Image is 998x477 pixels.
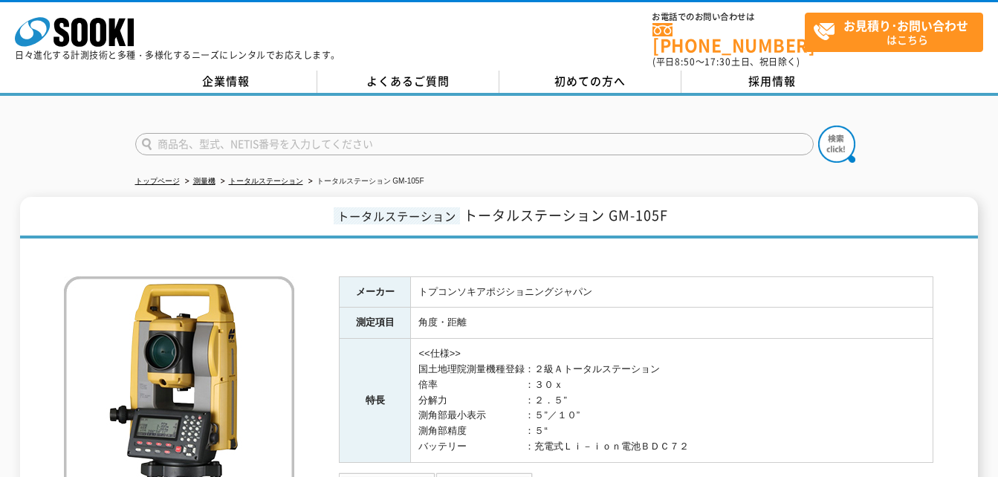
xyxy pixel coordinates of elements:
[805,13,983,52] a: お見積り･お問い合わせはこちら
[818,126,855,163] img: btn_search.png
[843,16,968,34] strong: お見積り･お問い合わせ
[681,71,863,93] a: 採用情報
[675,55,696,68] span: 8:50
[411,308,933,339] td: 角度・距離
[704,55,731,68] span: 17:30
[340,276,411,308] th: メーカー
[135,71,317,93] a: 企業情報
[340,339,411,463] th: 特長
[340,308,411,339] th: 測定項目
[317,71,499,93] a: よくあるご質問
[305,174,424,189] li: トータルステーション GM-105F
[652,55,800,68] span: (平日 ～ 土日、祝日除く)
[652,13,805,22] span: お電話でのお問い合わせは
[464,205,668,225] span: トータルステーション GM-105F
[652,23,805,53] a: [PHONE_NUMBER]
[334,207,460,224] span: トータルステーション
[813,13,982,51] span: はこちら
[499,71,681,93] a: 初めての方へ
[554,73,626,89] span: 初めての方へ
[193,177,216,185] a: 測量機
[411,276,933,308] td: トプコンソキアポジショニングジャパン
[411,339,933,463] td: <<仕様>> 国土地理院測量機種登録：２級Ａトータルステーション 倍率 ：３０ｘ 分解力 ：２．５” 測角部最小表示 ：５”／１０” 測角部精度 ：５“ バッテリー ：充電式Ｌｉ－ｉｏｎ電池ＢＤＣ７２
[135,133,814,155] input: 商品名、型式、NETIS番号を入力してください
[135,177,180,185] a: トップページ
[229,177,303,185] a: トータルステーション
[15,51,340,59] p: 日々進化する計測技術と多種・多様化するニーズにレンタルでお応えします。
